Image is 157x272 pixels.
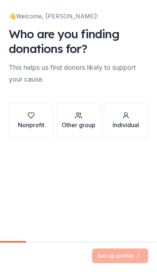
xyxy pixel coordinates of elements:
button: Individual [104,103,148,138]
div: Who are you finding donations for? [9,26,148,56]
div: 👋 Welcome, [PERSON_NAME]! [9,12,148,21]
div: Other group [62,121,95,129]
div: Individual [113,121,139,129]
button: Other group [56,103,101,138]
button: Nonprofit [9,103,53,138]
div: Nonprofit [18,121,44,129]
div: This helps us find donors likely to support your cause. [9,62,148,85]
